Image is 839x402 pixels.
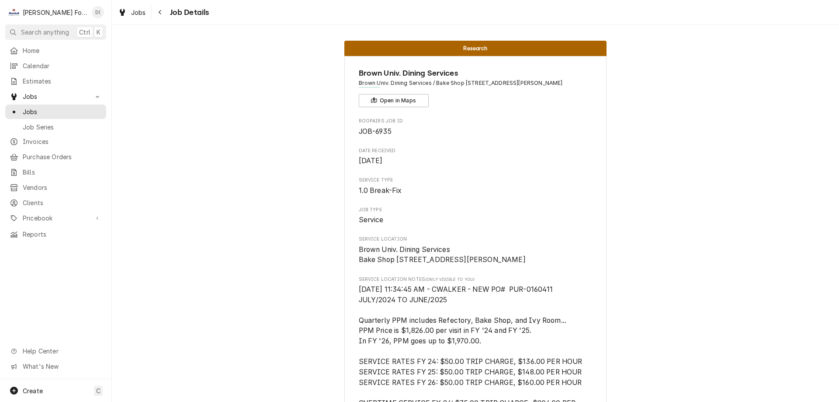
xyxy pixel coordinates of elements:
span: Clients [23,198,102,207]
span: Job Type [359,206,593,213]
span: Service Type [359,185,593,196]
span: Help Center [23,346,101,356]
span: Home [23,46,102,55]
a: Home [5,43,106,58]
span: K [97,28,101,37]
a: Vendors [5,180,106,195]
button: Navigate back [153,5,167,19]
span: Estimates [23,77,102,86]
a: Go to What's New [5,359,106,374]
div: [PERSON_NAME] Food Equipment Service [23,8,87,17]
span: Job Details [167,7,209,18]
button: Search anythingCtrlK [5,24,106,40]
span: [DATE] [359,157,383,165]
div: D( [92,6,104,18]
span: C [96,386,101,395]
span: Ctrl [79,28,90,37]
span: Date Received [359,156,593,166]
span: Pricebook [23,213,89,223]
span: Service Location Notes [359,276,593,283]
span: Calendar [23,61,102,70]
span: Brown Univ. Dining Services Bake Shop [STREET_ADDRESS][PERSON_NAME] [359,245,526,264]
span: Address [359,79,593,87]
a: Jobs [114,5,149,20]
a: Jobs [5,105,106,119]
span: What's New [23,362,101,371]
div: Derek Testa (81)'s Avatar [92,6,104,18]
a: Job Series [5,120,106,134]
a: Bills [5,165,106,179]
div: Marshall Food Equipment Service's Avatar [8,6,20,18]
div: Status [344,41,607,56]
div: Service Type [359,177,593,196]
a: Calendar [5,59,106,73]
div: Job Type [359,206,593,225]
span: Job Type [359,215,593,225]
span: Roopairs Job ID [359,126,593,137]
span: Search anything [21,28,69,37]
span: Service Location [359,245,593,265]
a: Go to Help Center [5,344,106,358]
a: Clients [5,196,106,210]
span: Jobs [23,107,102,116]
span: Bills [23,168,102,177]
span: Vendors [23,183,102,192]
span: Roopairs Job ID [359,118,593,125]
div: Roopairs Job ID [359,118,593,136]
a: Invoices [5,134,106,149]
a: Go to Pricebook [5,211,106,225]
div: Date Received [359,147,593,166]
div: Client Information [359,67,593,107]
span: Research [463,45,487,51]
span: Service [359,216,384,224]
div: Service Location [359,236,593,265]
div: M [8,6,20,18]
span: Jobs [131,8,146,17]
a: Estimates [5,74,106,88]
span: Date Received [359,147,593,154]
span: Reports [23,230,102,239]
span: (Only Visible to You) [425,277,475,282]
span: Invoices [23,137,102,146]
a: Go to Jobs [5,89,106,104]
button: Open in Maps [359,94,429,107]
span: Jobs [23,92,89,101]
span: Purchase Orders [23,152,102,161]
span: JOB-6935 [359,127,392,136]
span: 1.0 Break-Fix [359,186,402,195]
a: Reports [5,227,106,241]
span: Service Type [359,177,593,184]
span: Service Location [359,236,593,243]
span: Job Series [23,122,102,132]
span: Name [359,67,593,79]
a: Purchase Orders [5,150,106,164]
span: Create [23,387,43,395]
